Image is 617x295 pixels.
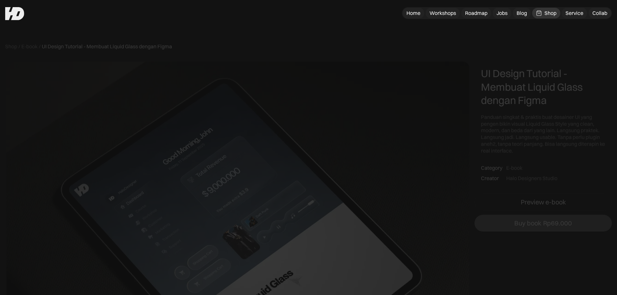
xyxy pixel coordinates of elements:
div: Roadmap [465,10,487,17]
div: E-book [506,164,522,171]
div: Panduan singkat & praktis buat desainer UI yang pengen bikin visual Liquid Glass Style yang clean... [481,114,605,154]
a: Home [403,8,424,18]
div: Shop [544,10,556,17]
a: Shop [532,8,560,18]
a: Collab [588,8,611,18]
a: Roadmap [461,8,491,18]
a: Jobs [493,8,511,18]
div: Collab [592,10,607,17]
div: Rp69.000 [543,219,572,227]
div: UI Design Tutorial - Membuat Liquid Glass dengan Figma [42,43,172,50]
div: Category [481,164,502,171]
div: Buy book [514,219,541,227]
div: Service [566,10,583,17]
div: Creator [481,175,499,182]
a: Service [562,8,587,18]
a: Shop [5,43,17,50]
div: UI Design Tutorial - Membuat Liquid Glass dengan Figma [481,67,605,107]
div: / [18,43,20,50]
div: Blog [517,10,527,17]
a: Buy bookRp69.000 [474,215,612,232]
a: Workshops [426,8,460,18]
div: Halo Designers Studio [506,175,557,182]
div: Workshops [429,10,456,17]
a: Blog [513,8,531,18]
div: Home [406,10,420,17]
div: Preview e-book [521,198,566,206]
a: Preview e-book [474,193,612,211]
a: E-book [21,43,38,50]
div: / [39,43,40,50]
div: Jobs [497,10,508,17]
